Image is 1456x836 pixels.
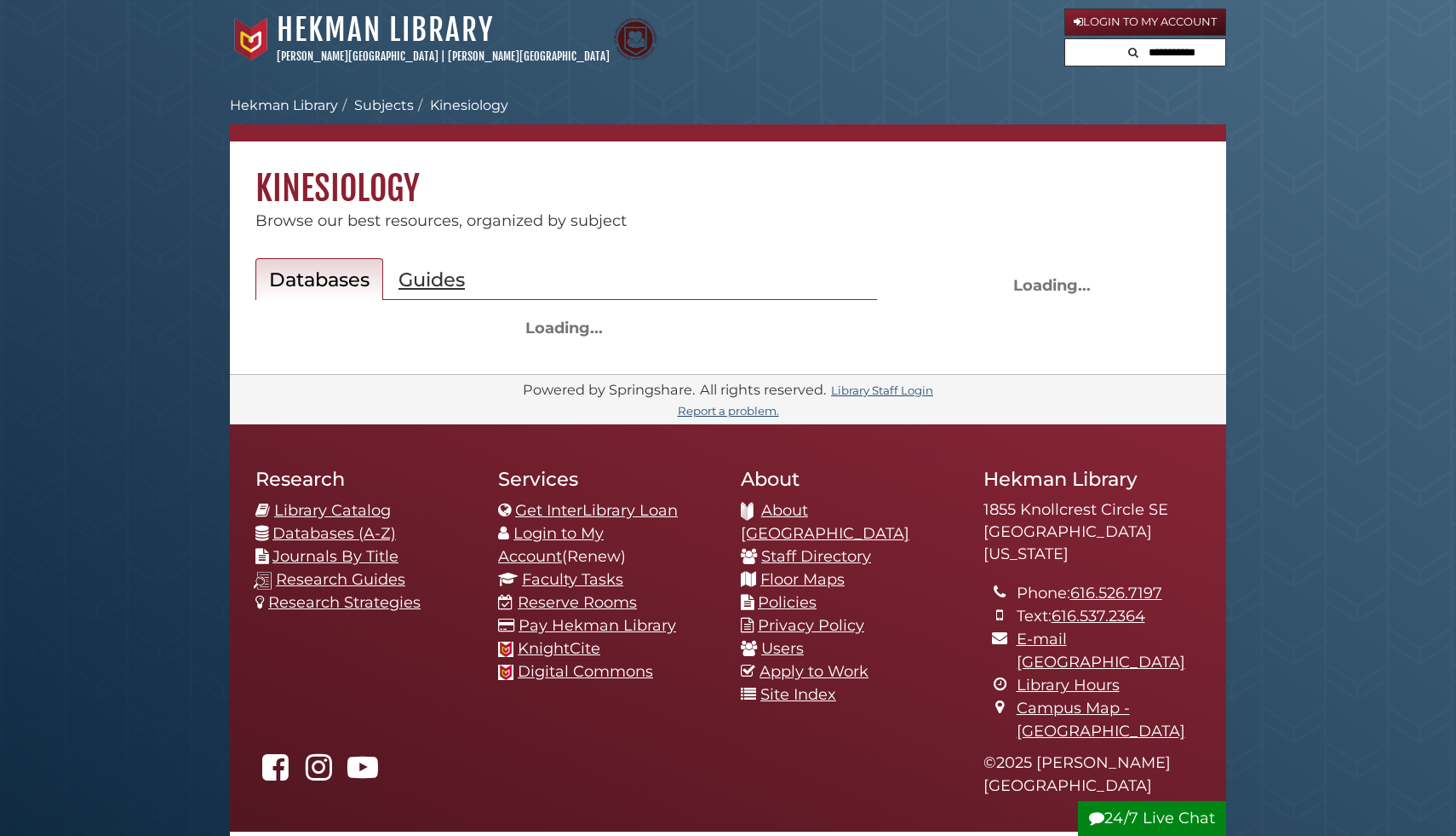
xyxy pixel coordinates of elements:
h2: About [741,467,958,491]
a: Journals By Title [272,547,398,566]
div: Loading... [255,308,873,340]
a: Users [761,639,804,658]
h2: Services [498,467,715,491]
img: Calvin favicon logo [498,665,513,680]
h2: Guides [398,268,465,291]
a: Hekman Library [277,11,494,49]
h2: Research [255,467,473,491]
a: Guides [385,258,479,300]
section: Content by Subject [255,258,1201,349]
a: 616.526.7197 [1070,584,1162,602]
li: Kinesiology [414,95,508,116]
a: Reserve Rooms [518,593,637,612]
a: [PERSON_NAME][GEOGRAPHIC_DATA] [448,49,610,63]
div: Loading... [903,266,1201,297]
h2: Hekman Library [983,467,1201,491]
a: Campus Map - [GEOGRAPHIC_DATA] [1017,699,1185,741]
p: © 2025 [PERSON_NAME][GEOGRAPHIC_DATA] [983,752,1201,798]
div: All rights reserved. [697,381,828,398]
address: 1855 Knollcrest Circle SE [GEOGRAPHIC_DATA][US_STATE] [983,499,1201,565]
div: Powered by Springshare. [520,381,697,398]
img: Calvin favicon logo [498,642,513,657]
a: Staff Directory [761,547,871,566]
a: KnightCite [518,639,600,658]
img: research-guides-icon-white_37x37.png [254,572,272,590]
a: Site Index [760,685,836,704]
a: Hekman Library on Facebook [255,764,295,782]
a: Apply to Work [760,662,868,681]
a: [PERSON_NAME][GEOGRAPHIC_DATA] [277,49,439,63]
a: Floor Maps [760,570,845,589]
a: 616.537.2364 [1052,607,1145,626]
li: Phone: [1017,582,1201,605]
li: Text: [1017,605,1201,628]
a: Faculty Tasks [522,570,623,589]
a: Library Hours [1017,676,1120,695]
a: Databases [255,258,383,300]
a: Subjects [354,97,414,113]
h1: Kinesiology [230,141,1226,210]
button: 24/7 Live Chat [1078,801,1226,836]
a: Policies [758,593,817,612]
i: Search [1128,47,1138,58]
a: Library Staff Login [831,383,933,397]
li: (Renew) [498,522,715,568]
a: Privacy Policy [758,616,864,635]
h2: Databases [269,268,370,291]
a: hekmanlibrary on Instagram [299,764,338,782]
a: E-mail [GEOGRAPHIC_DATA] [1017,630,1185,672]
a: Report a problem. [678,404,779,418]
a: Hekman Library on YouTube [343,764,382,782]
a: Get InterLibrary Loan [515,501,678,520]
button: Search [1123,39,1144,62]
a: Login to My Account [1064,9,1226,36]
a: Library Catalog [274,501,391,520]
a: Hekman Library [230,97,338,113]
a: Digital Commons [518,662,653,681]
a: Login to My Account [498,524,604,566]
img: Calvin Theological Seminary [614,18,656,61]
a: Research Strategies [268,593,421,612]
a: Pay Hekman Library [519,616,676,635]
div: Browse our best resources, organized by subject [230,210,1226,233]
img: Calvin University [230,18,272,61]
a: Research Guides [276,570,405,589]
span: | [441,49,445,63]
nav: breadcrumb [230,95,1226,141]
a: Databases (A-Z) [272,524,396,543]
